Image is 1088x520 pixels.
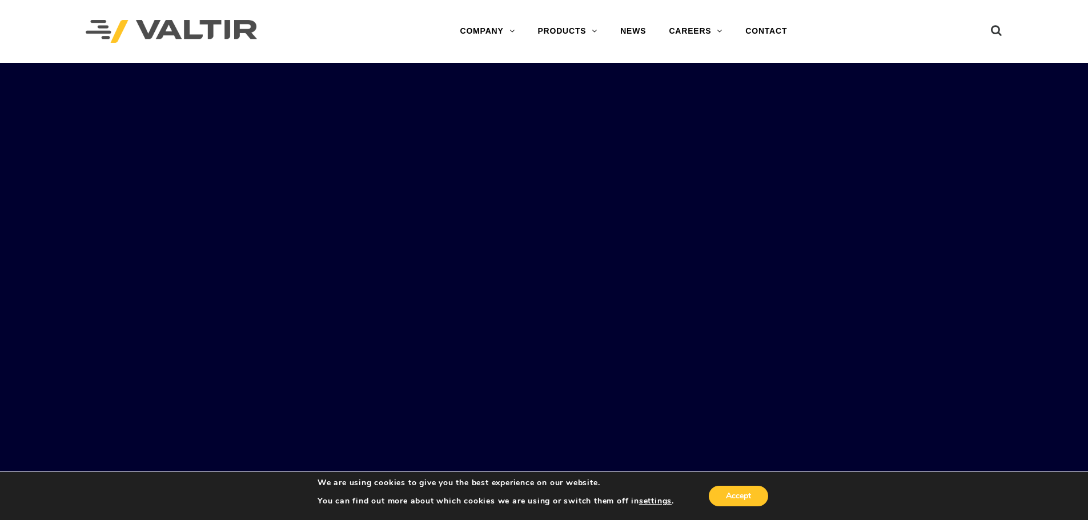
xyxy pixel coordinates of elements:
[639,496,672,506] button: settings
[86,20,257,43] img: Valtir
[609,20,657,43] a: NEWS
[734,20,798,43] a: CONTACT
[709,486,768,506] button: Accept
[448,20,526,43] a: COMPANY
[318,496,674,506] p: You can find out more about which cookies we are using or switch them off in .
[318,478,674,488] p: We are using cookies to give you the best experience on our website.
[526,20,609,43] a: PRODUCTS
[657,20,734,43] a: CAREERS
